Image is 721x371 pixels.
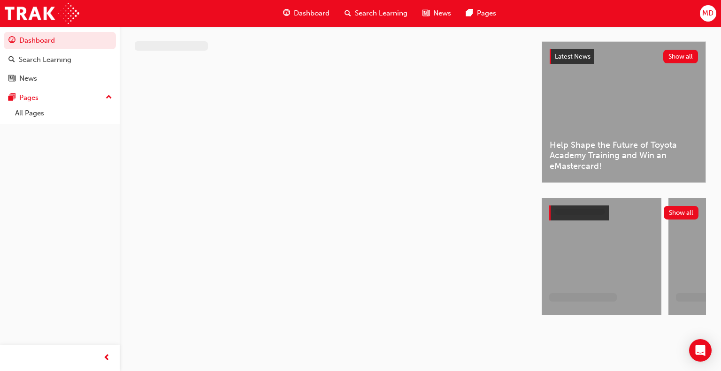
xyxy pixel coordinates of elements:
span: search-icon [8,56,15,64]
span: News [433,8,451,19]
span: up-icon [106,91,112,104]
span: guage-icon [8,37,15,45]
a: All Pages [11,106,116,121]
a: search-iconSearch Learning [337,4,415,23]
button: Pages [4,89,116,106]
span: pages-icon [8,94,15,102]
a: Show all [549,205,698,220]
span: news-icon [8,75,15,83]
button: Show all [663,50,698,63]
span: Pages [477,8,496,19]
img: Trak [5,3,79,24]
div: News [19,73,37,84]
span: Latest News [555,53,591,61]
a: Latest NewsShow allHelp Shape the Future of Toyota Academy Training and Win an eMastercard! [542,41,706,183]
span: Search Learning [355,8,407,19]
div: Pages [19,92,38,103]
a: pages-iconPages [459,4,504,23]
button: MD [700,5,716,22]
span: prev-icon [103,352,110,364]
a: guage-iconDashboard [276,4,337,23]
span: pages-icon [466,8,473,19]
span: guage-icon [283,8,290,19]
div: Search Learning [19,54,71,65]
span: MD [702,8,713,19]
button: Show all [664,206,699,220]
a: News [4,70,116,87]
span: news-icon [422,8,430,19]
button: DashboardSearch LearningNews [4,30,116,89]
span: Dashboard [294,8,330,19]
a: news-iconNews [415,4,459,23]
a: Latest NewsShow all [550,49,698,64]
div: Open Intercom Messenger [689,339,712,362]
a: Search Learning [4,51,116,68]
a: Dashboard [4,32,116,49]
span: Help Shape the Future of Toyota Academy Training and Win an eMastercard! [550,140,698,172]
span: search-icon [345,8,351,19]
